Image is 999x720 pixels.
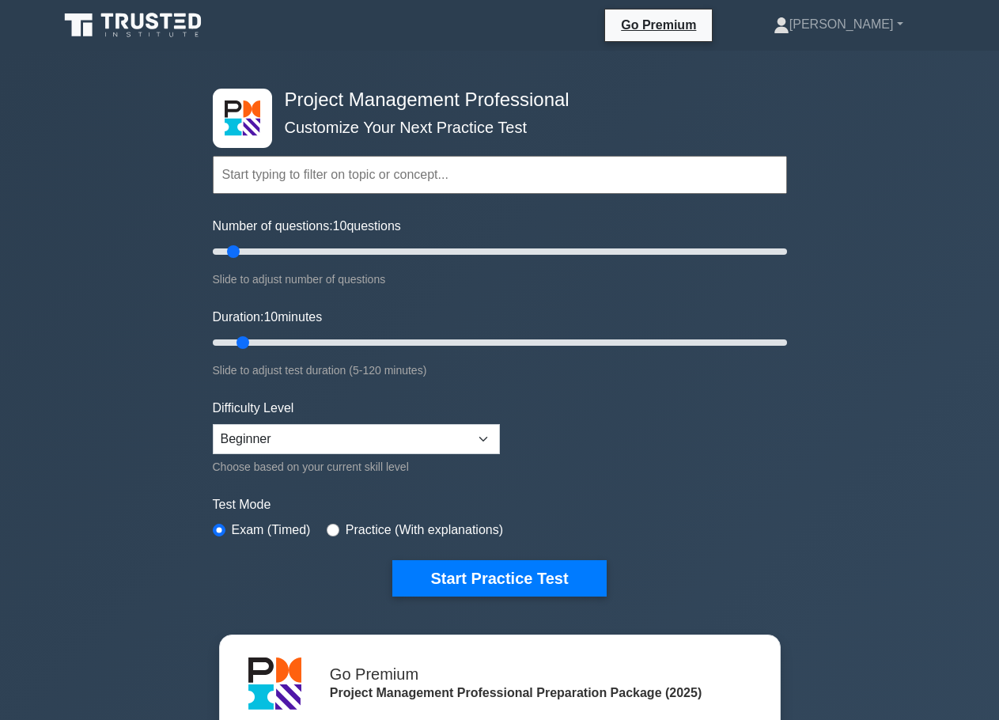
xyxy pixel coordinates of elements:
label: Duration: minutes [213,308,323,327]
a: [PERSON_NAME] [736,9,941,40]
label: Test Mode [213,495,787,514]
label: Practice (With explanations) [346,521,503,540]
div: Choose based on your current skill level [213,457,500,476]
h4: Project Management Professional [278,89,710,112]
div: Slide to adjust test duration (5-120 minutes) [213,361,787,380]
label: Number of questions: questions [213,217,401,236]
div: Slide to adjust number of questions [213,270,787,289]
label: Difficulty Level [213,399,294,418]
a: Go Premium [611,15,706,35]
button: Start Practice Test [392,560,606,597]
input: Start typing to filter on topic or concept... [213,156,787,194]
span: 10 [333,219,347,233]
span: 10 [263,310,278,324]
label: Exam (Timed) [232,521,311,540]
